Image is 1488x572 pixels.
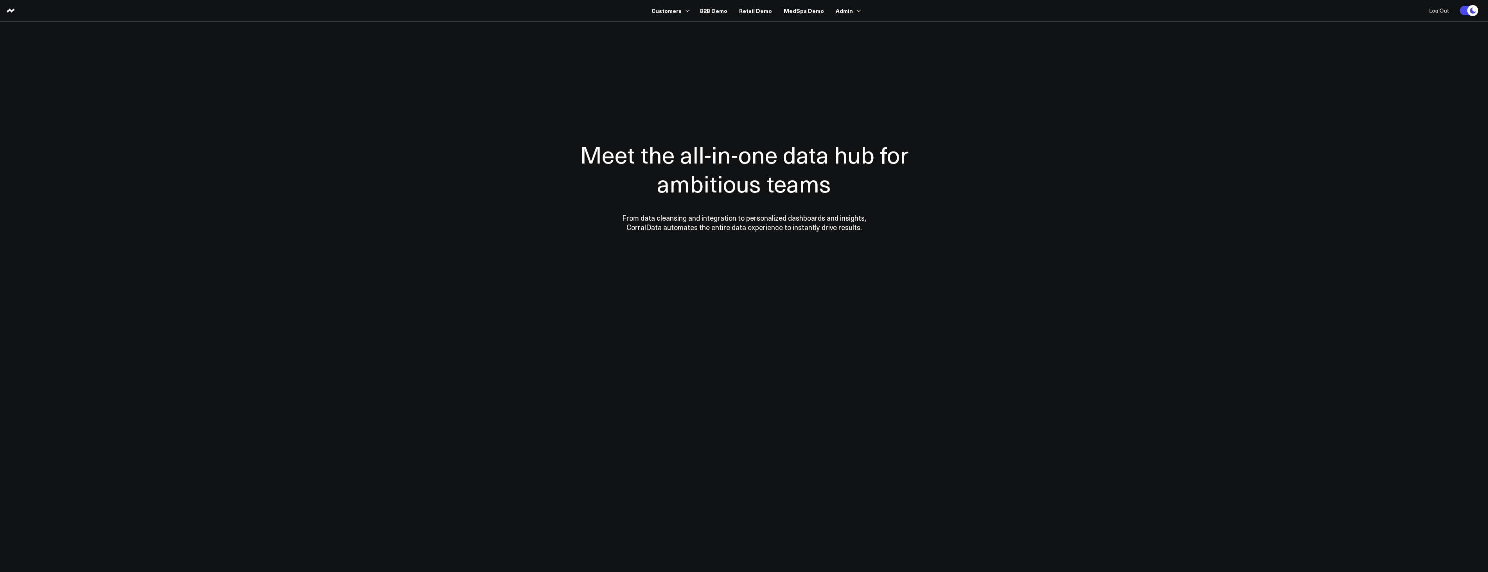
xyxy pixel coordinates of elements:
[605,213,883,232] p: From data cleansing and integration to personalized dashboards and insights, CorralData automates...
[836,4,860,18] a: Admin
[553,140,936,198] h1: Meet the all-in-one data hub for ambitious teams
[700,4,727,18] a: B2B Demo
[739,4,772,18] a: Retail Demo
[652,4,688,18] a: Customers
[784,4,824,18] a: MedSpa Demo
